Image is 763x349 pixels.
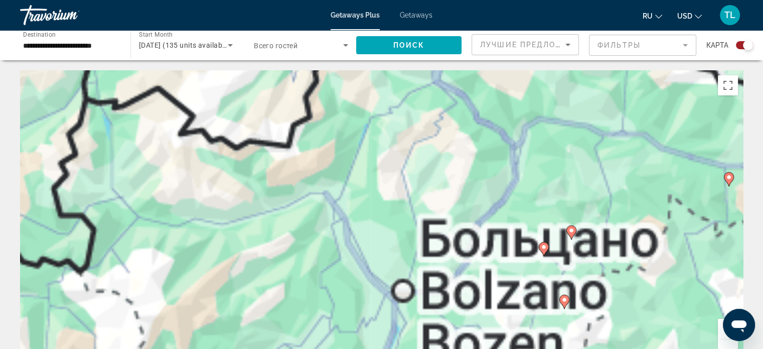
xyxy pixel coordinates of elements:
[724,10,735,20] span: TL
[677,9,702,23] button: Change currency
[643,9,662,23] button: Change language
[718,319,738,339] button: Увеличить
[331,11,380,19] a: Getaways Plus
[480,39,570,51] mat-select: Sort by
[400,11,432,19] a: Getaways
[480,41,587,49] span: Лучшие предложения
[717,5,743,26] button: User Menu
[589,34,696,56] button: Filter
[139,31,173,38] span: Start Month
[393,41,425,49] span: Поиск
[677,12,692,20] span: USD
[139,41,230,49] span: [DATE] (135 units available)
[23,31,56,38] span: Destination
[254,42,297,50] span: Всего гостей
[356,36,462,54] button: Поиск
[718,75,738,95] button: Включить полноэкранный режим
[723,309,755,341] iframe: Кнопка запуска окна обмена сообщениями
[706,38,728,52] span: карта
[20,2,120,28] a: Travorium
[643,12,653,20] span: ru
